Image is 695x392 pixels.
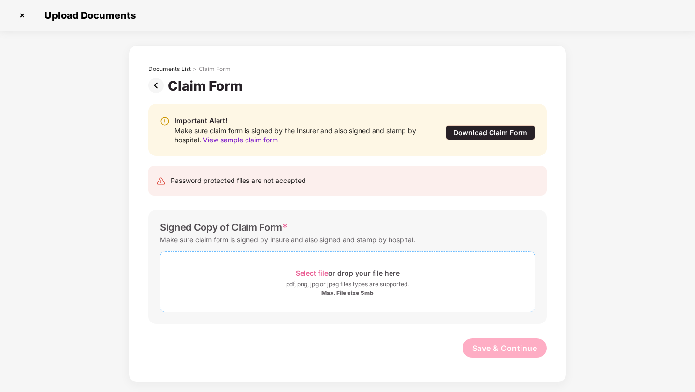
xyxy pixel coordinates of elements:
span: View sample claim form [203,136,278,144]
div: Download Claim Form [446,125,535,140]
div: pdf, png, jpg or jpeg files types are supported. [286,280,409,289]
div: or drop your file here [296,266,400,280]
div: Signed Copy of Claim Form [160,222,288,233]
div: Max. File size 5mb [321,289,374,297]
span: Select fileor drop your file herepdf, png, jpg or jpeg files types are supported.Max. File size 5mb [160,259,535,305]
div: Documents List [148,65,191,73]
div: > [193,65,197,73]
button: Save & Continue [463,338,547,358]
img: svg+xml;base64,PHN2ZyBpZD0iV2FybmluZ18tXzIweDIwIiBkYXRhLW5hbWU9Ildhcm5pbmcgLSAyMHgyMCIgeG1sbnM9Im... [160,116,170,126]
span: Upload Documents [35,10,141,21]
img: svg+xml;base64,PHN2ZyBpZD0iQ3Jvc3MtMzJ4MzIiIHhtbG5zPSJodHRwOi8vd3d3LnczLm9yZy8yMDAwL3N2ZyIgd2lkdG... [14,8,30,23]
img: svg+xml;base64,PHN2ZyB4bWxucz0iaHR0cDovL3d3dy53My5vcmcvMjAwMC9zdmciIHdpZHRoPSIyNCIgaGVpZ2h0PSIyNC... [156,176,166,186]
div: Claim Form [168,78,246,94]
div: Claim Form [199,65,231,73]
div: Password protected files are not accepted [171,175,306,186]
div: Important Alert! [174,115,426,126]
span: Select file [296,269,328,277]
img: svg+xml;base64,PHN2ZyBpZD0iUHJldi0zMngzMiIgeG1sbnM9Imh0dHA6Ly93d3cudzMub3JnLzIwMDAvc3ZnIiB3aWR0aD... [148,78,168,93]
div: Make sure claim form is signed by the Insurer and also signed and stamp by hospital. [174,126,426,144]
div: Make sure claim form is signed by insure and also signed and stamp by hospital. [160,233,415,246]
